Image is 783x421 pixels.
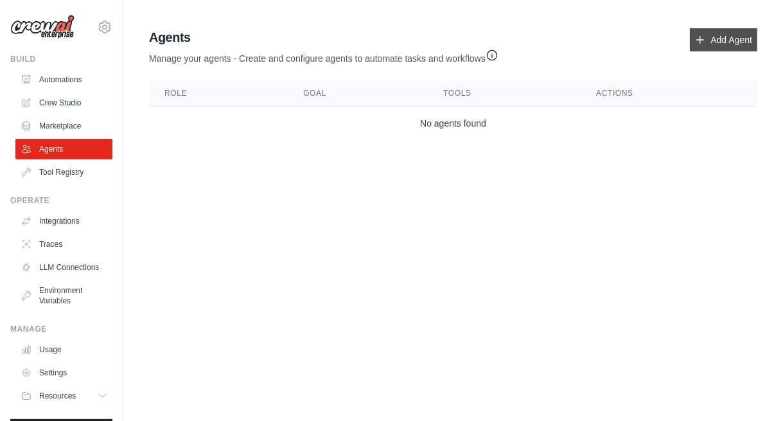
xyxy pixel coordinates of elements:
[149,80,288,107] th: Role
[15,93,112,113] a: Crew Studio
[15,280,112,311] a: Environment Variables
[15,234,112,255] a: Traces
[10,54,112,64] div: Build
[15,339,112,360] a: Usage
[15,116,112,136] a: Marketplace
[15,211,112,231] a: Integrations
[39,391,76,401] span: Resources
[15,386,112,406] button: Resources
[581,80,757,107] th: Actions
[15,162,112,183] a: Tool Registry
[10,324,112,334] div: Manage
[288,80,428,107] th: Goal
[15,69,112,90] a: Automations
[428,80,581,107] th: Tools
[10,15,75,39] img: Logo
[149,28,498,46] h2: Agents
[15,363,112,383] a: Settings
[149,107,757,141] td: No agents found
[15,257,112,278] a: LLM Connections
[690,28,757,51] a: Add Agent
[15,139,112,159] a: Agents
[10,195,112,206] div: Operate
[149,46,498,65] p: Manage your agents - Create and configure agents to automate tasks and workflows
